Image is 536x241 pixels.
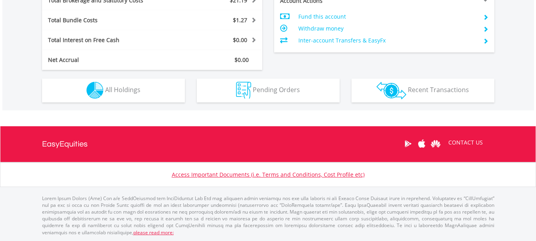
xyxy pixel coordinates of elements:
[42,56,171,64] div: Net Accrual
[298,35,476,46] td: Inter-account Transfers & EasyFx
[298,11,476,23] td: Fund this account
[352,79,494,102] button: Recent Transactions
[429,131,443,156] a: Huawei
[42,195,494,236] p: Lorem Ipsum Dolors (Ame) Con a/e SeddOeiusmod tem InciDiduntut Lab Etd mag aliquaen admin veniamq...
[42,79,185,102] button: All Holdings
[42,36,171,44] div: Total Interest on Free Cash
[133,229,174,236] a: please read more:
[443,131,488,154] a: CONTACT US
[233,16,247,24] span: $1.27
[253,85,300,94] span: Pending Orders
[233,36,247,44] span: $0.00
[42,126,88,162] a: EasyEquities
[415,131,429,156] a: Apple
[172,171,365,178] a: Access Important Documents (i.e. Terms and Conditions, Cost Profile etc)
[105,85,140,94] span: All Holdings
[236,82,251,99] img: pending_instructions-wht.png
[401,131,415,156] a: Google Play
[234,56,249,64] span: $0.00
[197,79,340,102] button: Pending Orders
[86,82,104,99] img: holdings-wht.png
[42,16,171,24] div: Total Bundle Costs
[377,82,406,99] img: transactions-zar-wht.png
[408,85,469,94] span: Recent Transactions
[298,23,476,35] td: Withdraw money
